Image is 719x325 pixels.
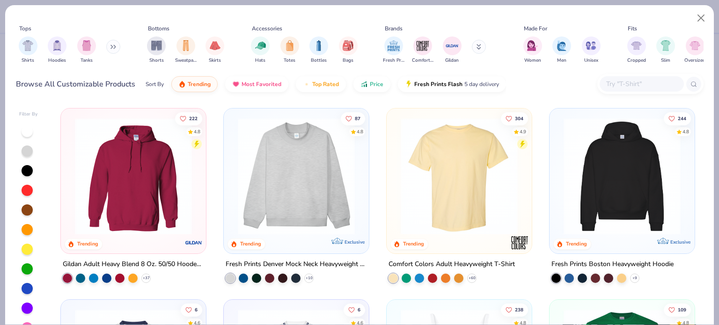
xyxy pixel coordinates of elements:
div: Browse All Customizable Products [16,79,135,90]
span: 87 [355,116,360,121]
img: Shorts Image [151,40,162,51]
div: filter for Sweatpants [175,36,197,64]
img: Gildan logo [184,233,203,252]
div: Fresh Prints Denver Mock Neck Heavyweight Sweatshirt [226,259,367,270]
span: Women [524,57,541,64]
div: Fresh Prints Boston Heavyweight Hoodie [551,259,674,270]
span: Oversized [684,57,705,64]
input: Try "T-Shirt" [605,79,677,89]
span: 238 [515,307,523,312]
button: filter button [251,36,270,64]
span: + 37 [143,275,150,281]
div: 4.8 [194,128,201,135]
img: Women Image [527,40,538,51]
img: most_fav.gif [232,80,240,88]
div: filter for Skirts [205,36,224,64]
button: Like [664,303,691,316]
span: Exclusive [670,239,690,245]
span: Exclusive [345,239,365,245]
button: Like [341,112,365,125]
button: filter button [175,36,197,64]
div: filter for Tanks [77,36,96,64]
div: Filter By [19,111,38,118]
div: filter for Bottles [309,36,328,64]
button: filter button [552,36,571,64]
div: filter for Comfort Colors [412,36,433,64]
div: Fits [628,24,637,33]
button: filter button [77,36,96,64]
span: 222 [190,116,198,121]
img: Oversized Image [690,40,700,51]
span: Unisex [584,57,598,64]
button: Fresh Prints Flash5 day delivery [398,76,506,92]
button: Most Favorited [225,76,288,92]
span: 304 [515,116,523,121]
span: + 9 [632,275,637,281]
span: Fresh Prints Flash [414,80,462,88]
span: Hoodies [48,57,66,64]
div: filter for Oversized [684,36,705,64]
span: Slim [661,57,670,64]
img: Comfort Colors Image [416,39,430,53]
img: e55d29c3-c55d-459c-bfd9-9b1c499ab3c6 [522,118,649,235]
span: + 10 [306,275,313,281]
button: filter button [147,36,166,64]
img: Men Image [557,40,567,51]
span: Price [370,80,383,88]
img: 029b8af0-80e6-406f-9fdc-fdf898547912 [396,118,522,235]
img: Tanks Image [81,40,92,51]
button: Trending [171,76,218,92]
img: Unisex Image [586,40,596,51]
div: filter for Hoodies [48,36,66,64]
button: Price [353,76,390,92]
div: Bottoms [148,24,169,33]
span: 6 [358,307,360,312]
div: Gildan Adult Heavy Blend 8 Oz. 50/50 Hooded Sweatshirt [63,259,204,270]
div: 4.9 [520,128,526,135]
button: filter button [339,36,358,64]
button: Close [692,9,710,27]
img: 01756b78-01f6-4cc6-8d8a-3c30c1a0c8ac [70,118,197,235]
div: filter for Shorts [147,36,166,64]
img: Skirts Image [210,40,220,51]
button: filter button [627,36,646,64]
button: Like [344,303,365,316]
img: trending.gif [178,80,186,88]
div: Made For [524,24,547,33]
div: filter for Slim [656,36,675,64]
img: TopRated.gif [303,80,310,88]
button: Like [181,303,203,316]
img: 91acfc32-fd48-4d6b-bdad-a4c1a30ac3fc [559,118,685,235]
span: Fresh Prints [383,57,404,64]
button: filter button [412,36,433,64]
div: filter for Women [523,36,542,64]
img: Shirts Image [22,40,33,51]
div: filter for Fresh Prints [383,36,404,64]
img: Slim Image [660,40,671,51]
button: Like [176,112,203,125]
button: Like [501,303,528,316]
div: Sort By [146,80,164,88]
span: Gildan [445,57,459,64]
button: filter button [443,36,462,64]
button: filter button [205,36,224,64]
span: Bags [343,57,353,64]
div: 4.8 [682,128,689,135]
button: Like [664,112,691,125]
div: Brands [385,24,403,33]
div: Comfort Colors Adult Heavyweight T-Shirt [389,259,515,270]
img: Bags Image [343,40,353,51]
img: flash.gif [405,80,412,88]
span: Top Rated [312,80,339,88]
span: Skirts [209,57,221,64]
span: Totes [284,57,295,64]
img: Totes Image [285,40,295,51]
img: f5d85501-0dbb-4ee4-b115-c08fa3845d83 [233,118,359,235]
div: 4.8 [357,128,363,135]
span: 6 [195,307,198,312]
button: filter button [280,36,299,64]
span: 109 [678,307,686,312]
span: Cropped [627,57,646,64]
button: filter button [523,36,542,64]
button: filter button [383,36,404,64]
